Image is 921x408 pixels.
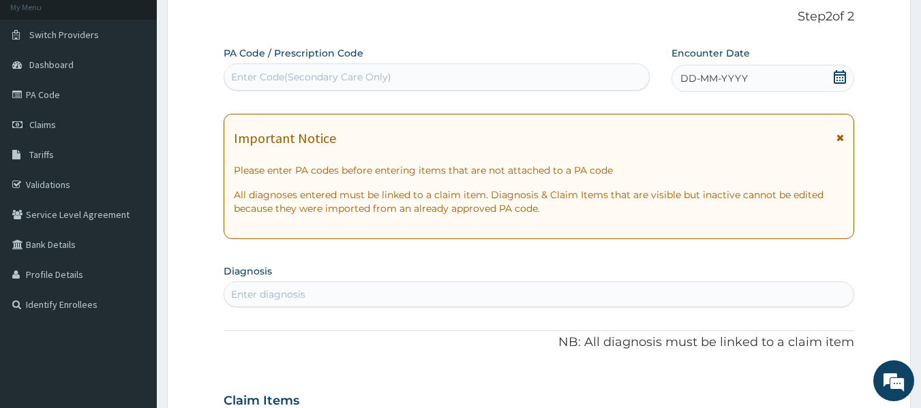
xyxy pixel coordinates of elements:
h1: Important Notice [234,131,336,146]
p: Please enter PA codes before entering items that are not attached to a PA code [234,163,845,177]
p: NB: All diagnosis must be linked to a claim item [224,334,855,351]
span: Tariffs [29,148,54,161]
span: Dashboard [29,59,74,71]
label: PA Code / Prescription Code [224,46,363,60]
span: Claims [29,119,56,131]
span: Switch Providers [29,29,99,41]
img: d_794563401_company_1708531726252_794563401 [25,68,55,102]
div: Enter diagnosis [231,287,305,301]
p: All diagnoses entered must be linked to a claim item. Diagnosis & Claim Items that are visible bu... [234,188,845,215]
div: Minimize live chat window [224,7,256,40]
span: We're online! [79,119,188,257]
span: DD-MM-YYYY [680,72,748,85]
div: Chat with us now [71,76,229,94]
label: Encounter Date [671,46,750,60]
label: Diagnosis [224,264,272,278]
textarea: Type your message and hit 'Enter' [7,267,260,315]
p: Step 2 of 2 [224,10,855,25]
div: Enter Code(Secondary Care Only) [231,70,391,84]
